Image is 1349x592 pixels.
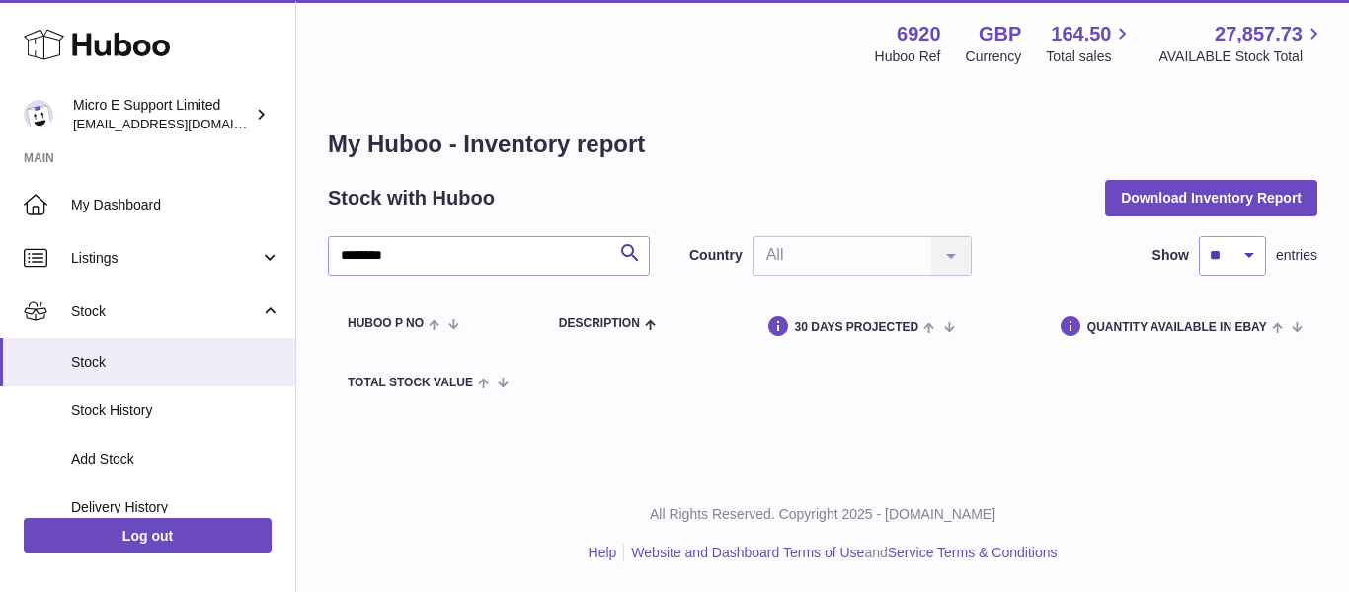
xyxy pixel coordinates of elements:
[71,249,260,268] span: Listings
[71,450,280,468] span: Add Stock
[1046,21,1134,66] a: 164.50 Total sales
[875,47,941,66] div: Huboo Ref
[1158,21,1325,66] a: 27,857.73 AVAILABLE Stock Total
[979,21,1021,47] strong: GBP
[1046,47,1134,66] span: Total sales
[24,518,272,553] a: Log out
[24,100,53,129] img: contact@micropcsupport.com
[1215,21,1303,47] span: 27,857.73
[589,545,617,560] a: Help
[348,317,424,330] span: Huboo P no
[624,544,1057,562] li: and
[328,128,1317,160] h1: My Huboo - Inventory report
[71,498,280,517] span: Delivery History
[1158,47,1325,66] span: AVAILABLE Stock Total
[1105,180,1317,215] button: Download Inventory Report
[348,377,473,389] span: Total stock value
[631,545,864,560] a: Website and Dashboard Terms of Use
[888,545,1058,560] a: Service Terms & Conditions
[312,505,1333,524] p: All Rights Reserved. Copyright 2025 - [DOMAIN_NAME]
[328,185,495,211] h2: Stock with Huboo
[71,196,280,214] span: My Dashboard
[73,96,251,133] div: Micro E Support Limited
[1087,321,1267,334] span: Quantity Available in eBay
[966,47,1022,66] div: Currency
[689,246,743,265] label: Country
[795,321,919,334] span: 30 DAYS PROJECTED
[1152,246,1189,265] label: Show
[1276,246,1317,265] span: entries
[897,21,941,47] strong: 6920
[1051,21,1111,47] span: 164.50
[73,116,290,131] span: [EMAIL_ADDRESS][DOMAIN_NAME]
[71,353,280,372] span: Stock
[71,401,280,420] span: Stock History
[71,302,260,321] span: Stock
[559,317,640,330] span: Description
